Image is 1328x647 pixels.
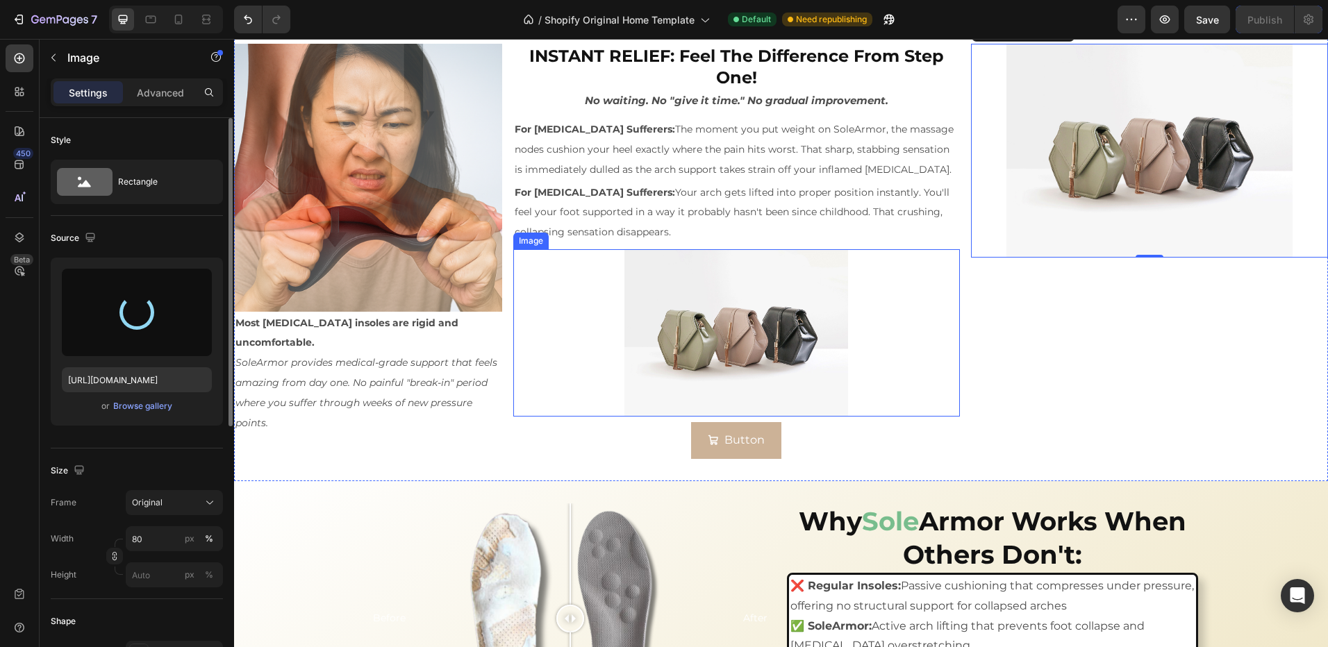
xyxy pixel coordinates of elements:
[51,229,99,248] div: Source
[126,526,223,551] input: px%
[51,569,76,581] label: Height
[281,84,720,137] span: The moment you put weight on SoleArmor, the massage nodes cushion your heel exactly where the pai...
[490,392,531,412] p: Button
[281,147,715,200] span: Your arch gets lifted into proper position instantly. You'll feel your foot supported in a way it...
[742,13,771,26] span: Default
[1196,14,1219,26] span: Save
[67,49,185,66] p: Image
[538,12,542,27] span: /
[556,578,961,618] p: Active arch lifting that prevents foot collapse and [MEDICAL_DATA] overstretching
[10,254,33,265] div: Beta
[556,540,667,553] strong: ❌ Regular Insoles:
[69,85,108,100] p: Settings
[91,11,97,28] p: 7
[201,566,217,583] button: px
[181,530,198,547] button: %
[201,530,217,547] button: px
[185,569,194,581] div: px
[234,39,1328,647] iframe: Design area
[181,566,198,583] button: %
[1281,579,1314,612] div: Open Intercom Messenger
[51,134,71,146] div: Style
[126,490,223,515] button: Original
[351,55,654,68] strong: No waiting. No "give it time." No gradual improvement.
[205,532,213,545] div: %
[796,13,867,26] span: Need republishing
[101,398,110,414] span: or
[457,383,547,420] a: Button
[545,12,695,27] span: Shopify Original Home Template
[136,569,174,591] div: Before
[1247,12,1282,27] div: Publish
[118,166,203,198] div: Rectangle
[113,399,173,413] button: Browse gallery
[390,210,613,378] img: image_demo.jpg
[281,84,441,96] strong: For [MEDICAL_DATA] Sufferers:
[556,580,638,594] strong: ✅ SoleArmor:
[628,467,685,498] span: Sole
[772,5,1058,219] img: image_demo.jpg
[506,569,536,591] div: After
[185,532,194,545] div: px
[1184,6,1230,33] button: Save
[282,196,312,208] div: Image
[556,537,961,578] p: Passive cushioning that compresses under pressure, offering no structural support for collapsed a...
[553,464,964,534] h2: Why Armor Works When Others Don't:
[1236,6,1294,33] button: Publish
[51,496,76,509] label: Frame
[13,148,33,159] div: 450
[6,6,103,33] button: 7
[137,85,184,100] p: Advanced
[234,6,290,33] div: Undo/Redo
[51,532,74,545] label: Width
[51,462,88,480] div: Size
[113,400,172,412] div: Browse gallery
[62,367,212,392] input: https://example.com/image.jpg
[51,615,76,628] div: Shape
[126,562,223,587] input: px%
[132,496,163,509] span: Original
[281,147,441,160] strong: For [MEDICAL_DATA] Sufferers:
[205,569,213,581] div: %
